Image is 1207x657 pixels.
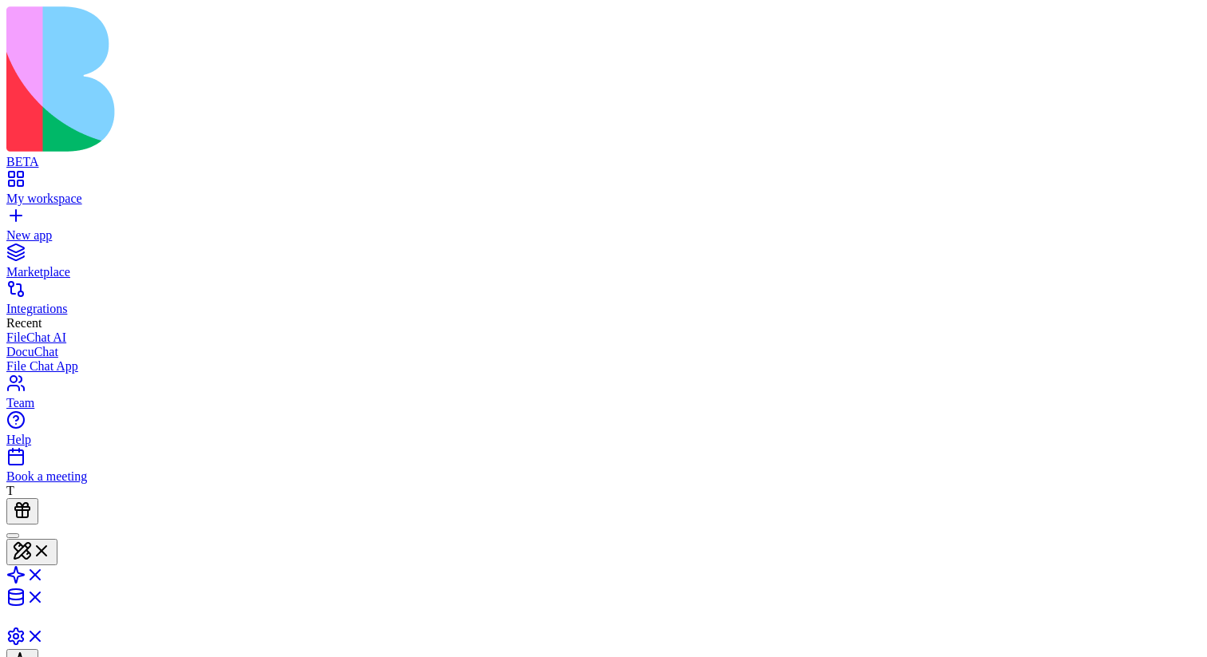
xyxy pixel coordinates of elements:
img: logo [6,6,648,152]
span: T [6,484,14,497]
div: Marketplace [6,265,1201,279]
span: Recent [6,316,42,330]
div: Help [6,433,1201,447]
div: Book a meeting [6,469,1201,484]
a: My workspace [6,177,1201,206]
a: Marketplace [6,251,1201,279]
div: My workspace [6,192,1201,206]
div: New app [6,228,1201,243]
a: New app [6,214,1201,243]
a: BETA [6,141,1201,169]
div: Integrations [6,302,1201,316]
a: Help [6,418,1201,447]
a: FileChat AI [6,330,1201,345]
a: File Chat App [6,359,1201,374]
div: BETA [6,155,1201,169]
a: Integrations [6,287,1201,316]
a: Book a meeting [6,455,1201,484]
a: DocuChat [6,345,1201,359]
a: Team [6,382,1201,410]
div: Team [6,396,1201,410]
